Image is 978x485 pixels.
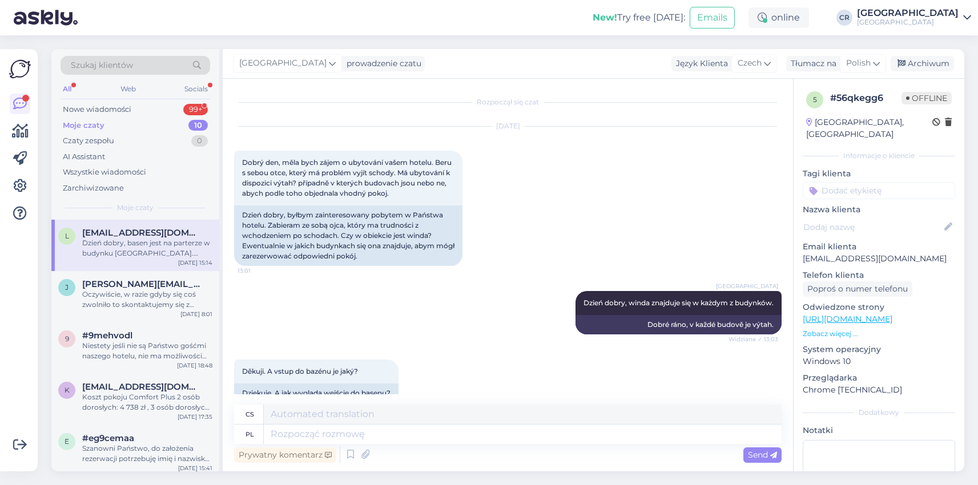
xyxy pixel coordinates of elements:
div: prowadzenie czatu [342,58,421,70]
span: l [65,232,69,240]
p: Zobacz więcej ... [803,329,955,339]
div: [DATE] 15:41 [178,464,212,472]
span: Děkuji. A vstup do bazénu je jaký? [242,367,358,375]
div: All [61,82,74,96]
span: k [65,386,70,394]
p: Nazwa klienta [803,204,955,216]
span: 9 [65,334,69,343]
div: cs [245,405,254,424]
span: [GEOGRAPHIC_DATA] [239,57,327,70]
div: Dzień dobry, byłbym zainteresowany pobytem w Państwa hotelu. Zabieram ze sobą ojca, który ma trud... [234,205,462,266]
div: CR [836,10,852,26]
img: Askly Logo [9,58,31,80]
span: Offline [901,92,952,104]
p: System operacyjny [803,343,955,355]
div: Prywatny komentarz [234,447,336,463]
a: [URL][DOMAIN_NAME] [803,314,892,324]
div: Wszystkie wiadomości [63,167,146,178]
div: Język Klienta [671,58,728,70]
span: Dzień dobry, winda znajduje się w każdym z budynków. [583,298,774,307]
span: Czech [738,57,762,70]
div: Archiwum [891,56,954,71]
div: [DATE] [234,121,782,131]
input: Dodaj nazwę [803,221,942,233]
div: Dobré ráno, v každé budově je výtah. [575,315,782,334]
span: 5 [813,95,817,104]
div: pl [245,425,254,444]
div: Niestety jeśli nie są Państwo gośćmi naszego hotelu, nie ma możliwości skorzystania z basenu. Jes... [82,341,212,361]
span: klaudia.skoczylas02@gmail.com [82,382,201,392]
div: Socials [182,82,210,96]
div: Szanowni Państwo, do założenia rezerwacji potrzebuję imię i nazwisko, numer telefonu oraz adres m... [82,443,212,464]
div: # 56qkegg6 [830,91,901,105]
div: [DATE] 17:35 [178,413,212,421]
div: Dziękuję. A jak wygląda wejście do basenu? [234,383,399,403]
div: Moje czaty [63,120,104,131]
div: AI Assistant [63,151,105,163]
p: [EMAIL_ADDRESS][DOMAIN_NAME] [803,253,955,265]
div: Koszt pokoju Comfort Plus 2 osób dorosłych: 4 738 zł , 3 osób dorosłych 6 295 zł , 2 osób dorosły... [82,392,212,413]
p: Odwiedzone strony [803,301,955,313]
div: Web [118,82,138,96]
span: j [65,283,69,292]
span: [GEOGRAPHIC_DATA] [716,282,778,290]
div: [DATE] 8:01 [180,310,212,318]
div: 0 [191,135,208,147]
p: Windows 10 [803,355,955,367]
div: [DATE] 15:14 [178,258,212,267]
span: Send [748,450,777,460]
b: New! [593,12,617,23]
span: e [65,437,69,446]
div: Dzień dobry, basen jest na parterze w budynku [GEOGRAPHIC_DATA]. Czynny od 8:00 do 22:00. Do base... [82,238,212,258]
div: Oczywiście, w razie gdyby się coś zwolniło to skontaktujemy się z Państwem. [82,289,212,310]
div: online [748,7,809,28]
span: #eg9cemaa [82,433,134,443]
div: [DATE] 18:48 [177,361,212,370]
div: [GEOGRAPHIC_DATA] [857,9,959,18]
div: Zarchiwizowane [63,183,124,194]
span: Szukaj klientów [71,59,133,71]
div: 99+ [183,104,208,115]
p: Email klienta [803,241,955,253]
span: #9mehvodl [82,330,132,341]
p: Tagi klienta [803,168,955,180]
span: Dobrý den, měla bych zájem o ubytování vašem hotelu. Beru s sebou otce, který má problém vyjít sc... [242,158,453,197]
p: Telefon klienta [803,269,955,281]
input: Dodać etykietę [803,182,955,199]
span: 13:01 [238,266,280,275]
span: jitka.solomova@seznam.cz [82,279,201,289]
div: [GEOGRAPHIC_DATA] [857,18,959,27]
span: Moje czaty [117,203,154,213]
p: Przeglądarka [803,372,955,384]
div: Try free [DATE]: [593,11,685,25]
a: [GEOGRAPHIC_DATA][GEOGRAPHIC_DATA] [857,9,971,27]
div: [GEOGRAPHIC_DATA], [GEOGRAPHIC_DATA] [806,116,932,140]
div: 10 [188,120,208,131]
div: Poproś o numer telefonu [803,281,912,297]
div: Dodatkowy [803,407,955,418]
div: Nowe wiadomości [63,104,131,115]
span: luciejindrova@centrum.cz [82,228,201,238]
p: Chrome [TECHNICAL_ID] [803,384,955,396]
div: Rozpoczął się czat [234,97,782,107]
p: Notatki [803,425,955,436]
span: Widziane ✓ 13:03 [729,335,778,343]
span: Polish [846,57,871,70]
div: Czaty zespołu [63,135,114,147]
div: Tłumacz na [786,58,836,70]
button: Emails [690,7,735,29]
div: Informacje o kliencie [803,151,955,161]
